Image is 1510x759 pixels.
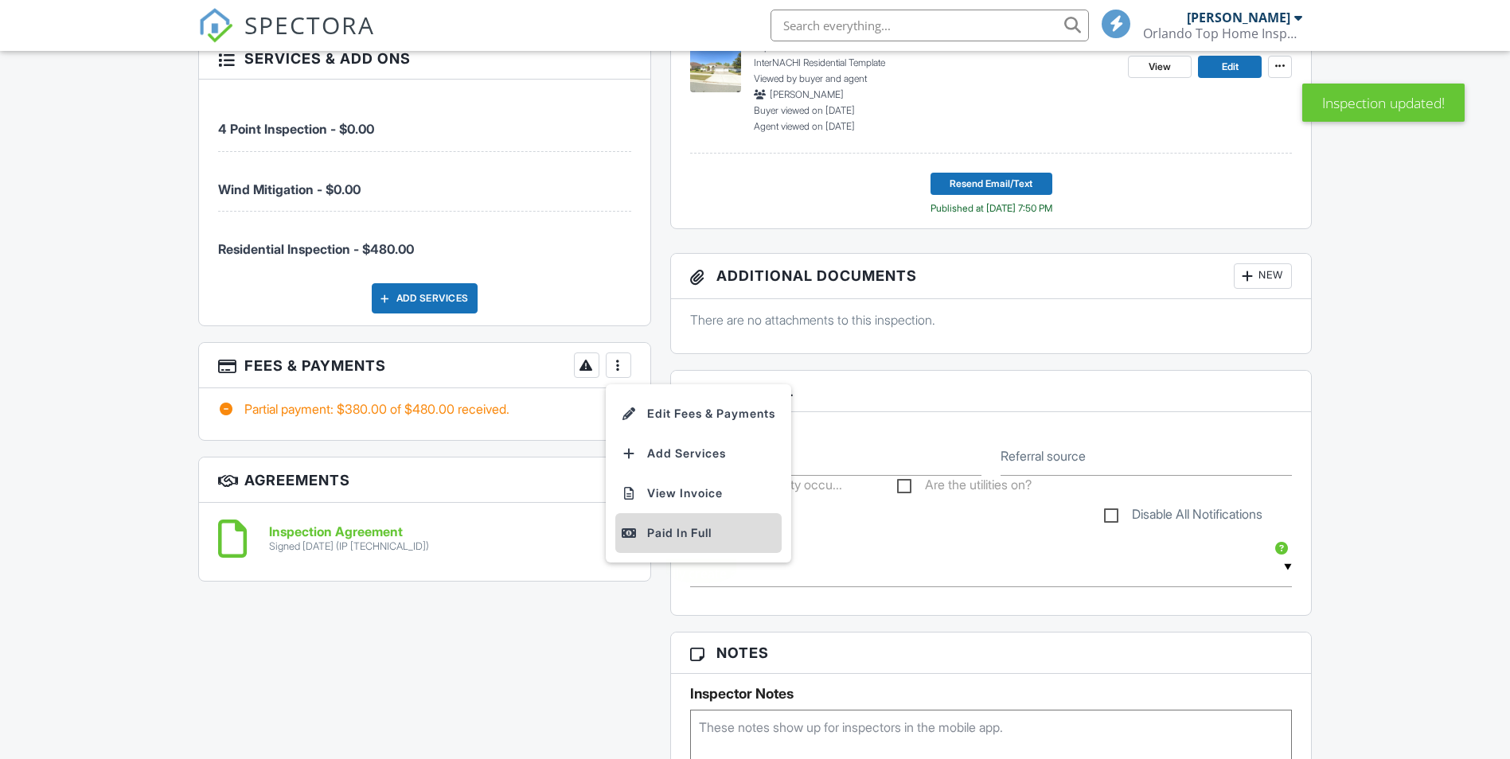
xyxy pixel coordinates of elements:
div: Partial payment: $380.00 of $480.00 received. [218,400,631,418]
h3: Internal [671,371,1312,412]
a: Inspection Agreement Signed [DATE] (IP [TECHNICAL_ID]) [269,525,429,553]
div: [PERSON_NAME] [1187,10,1290,25]
div: New [1234,263,1292,289]
h5: Inspector Notes [690,686,1293,702]
li: Service: Residential Inspection [218,212,631,271]
h3: Fees & Payments [199,343,650,388]
div: Add Services [372,283,478,313]
label: Are the utilities on? [897,477,1032,497]
label: Disable All Notifications [1104,507,1262,527]
input: Search everything... [771,10,1089,41]
li: Service: 4 Point Inspection [218,91,631,151]
div: Signed [DATE] (IP [TECHNICAL_ID]) [269,540,429,553]
h6: Inspection Agreement [269,525,429,539]
img: The Best Home Inspection Software - Spectora [198,8,233,43]
p: There are no attachments to this inspection. [690,311,1293,329]
h3: Additional Documents [671,254,1312,299]
div: Inspection updated! [1302,84,1465,122]
li: Service: Wind Mitigation [218,152,631,212]
div: Orlando Top Home Inspection [1143,25,1302,41]
h3: Notes [671,632,1312,674]
span: 4 Point Inspection - $0.00 [218,121,374,137]
h3: Services & Add ons [199,38,650,80]
h3: Agreements [199,457,650,503]
span: Wind Mitigation - $0.00 [218,181,361,197]
span: SPECTORA [244,8,375,41]
a: SPECTORA [198,21,375,55]
span: Residential Inspection - $480.00 [218,241,414,257]
label: Referral source [1001,447,1086,465]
